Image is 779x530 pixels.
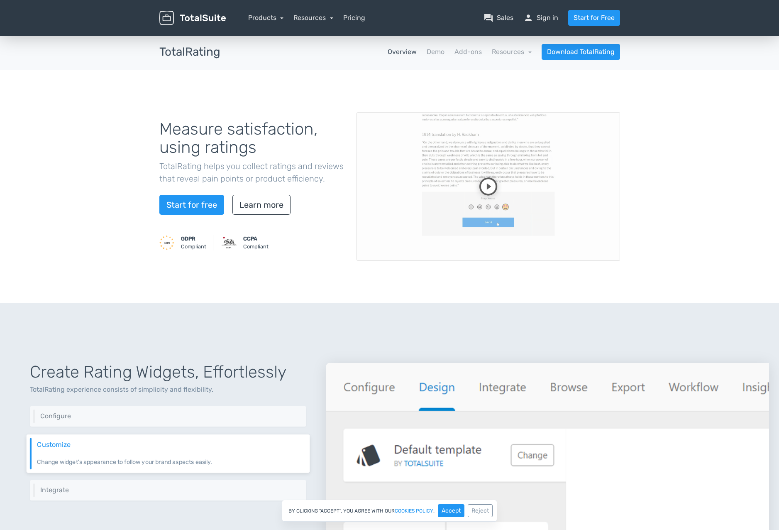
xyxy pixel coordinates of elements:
[159,46,220,59] h3: TotalRating
[282,500,497,522] div: By clicking "Accept", you agree with our .
[30,363,306,381] h1: Create Rating Widgets, Effortlessly
[37,441,303,448] h6: Customize
[484,13,513,23] a: question_answerSales
[523,13,558,23] a: personSign in
[492,48,532,56] a: Resources
[37,452,303,466] p: Change widget's appearance to follow your brand aspects easily.
[388,47,417,57] a: Overview
[40,412,300,420] h6: Configure
[159,160,344,185] p: TotalRating helps you collect ratings and reviews that reveal pain points or product efficiency.
[343,13,365,23] a: Pricing
[159,235,174,250] img: GDPR
[159,11,226,25] img: TotalSuite for WordPress
[568,10,620,26] a: Start for Free
[232,195,291,215] a: Learn more
[30,385,306,395] p: TotalRating experience consists of simplicity and flexibility.
[248,14,284,22] a: Products
[427,47,444,57] a: Demo
[159,120,344,157] h1: Measure satisfaction, using ratings
[438,504,464,517] button: Accept
[293,14,333,22] a: Resources
[454,47,482,57] a: Add-ons
[159,195,224,215] a: Start for free
[468,504,493,517] button: Reject
[542,44,620,60] a: Download TotalRating
[181,235,206,250] small: Compliant
[181,236,195,242] strong: GDPR
[523,13,533,23] span: person
[40,486,300,494] h6: Integrate
[222,235,237,250] img: CCPA
[243,235,269,250] small: Compliant
[484,13,493,23] span: question_answer
[243,236,257,242] strong: CCPA
[395,508,433,513] a: cookies policy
